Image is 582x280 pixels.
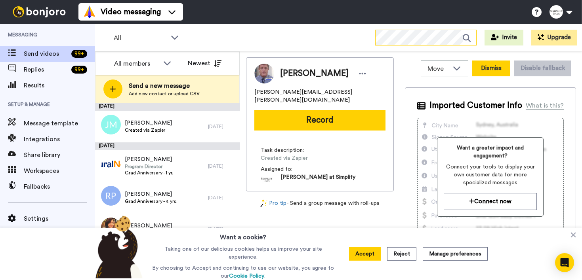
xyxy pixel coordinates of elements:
span: Replies [24,65,68,74]
img: vm-color.svg [83,6,96,18]
div: [DATE] [208,195,236,201]
button: Newest [182,55,227,71]
div: - Send a group message with roll-ups [246,199,394,208]
h3: Want a cookie? [220,228,266,242]
button: Invite [485,30,523,45]
span: Message template [24,119,95,128]
span: [PERSON_NAME] [125,155,173,163]
img: magic-wand.svg [260,199,267,208]
div: 99 + [71,66,87,74]
span: [PERSON_NAME] at Simplify [281,173,355,185]
div: [DATE] [95,103,240,111]
span: Send a new message [129,81,200,91]
span: Want a greater impact and engagement? [444,144,537,160]
span: Send videos [24,49,68,59]
p: Taking one of our delicious cookies helps us improve your site experience. [150,245,336,261]
button: Connect now [444,193,537,210]
img: bj-logo-header-white.svg [10,6,69,17]
span: Created via Zapier [125,127,172,133]
span: Imported Customer Info [429,100,522,112]
div: 99 + [71,50,87,58]
a: Cookie Policy [229,273,264,279]
button: Manage preferences [423,247,488,261]
div: [DATE] [95,142,240,150]
a: Pro tip [260,199,286,208]
img: 93e21895-305f-4118-9149-ba2d29484fa9.png [101,154,121,174]
span: All [114,33,167,43]
span: Integrations [24,134,95,144]
img: Image of Lenore Caudle [254,64,274,83]
p: By choosing to Accept and continuing to use our website, you agree to our . [150,264,336,280]
span: Settings [24,214,95,223]
span: Program Director [125,163,173,170]
div: [DATE] [208,163,236,169]
img: d68a98d3-f47b-4afc-a0d4-3a8438d4301f-1535983152.jpg [261,173,273,185]
span: Video messaging [101,6,161,17]
button: Upgrade [531,30,577,45]
button: Record [254,110,385,131]
span: [PERSON_NAME] [125,119,172,127]
span: Assigned to: [261,165,316,173]
span: [PERSON_NAME][EMAIL_ADDRESS][PERSON_NAME][DOMAIN_NAME] [254,88,385,104]
div: Open Intercom Messenger [555,253,574,272]
button: Disable fallback [514,61,571,76]
img: rp.png [101,186,121,206]
div: [DATE] [208,123,236,130]
span: [PERSON_NAME] [280,68,349,79]
span: Grad Anniversary - 4 yrs. [125,198,177,204]
span: Created via Zapier [261,154,336,162]
img: jm.png [101,115,121,134]
span: Connect your tools to display your own customer data for more specialized messages [444,163,537,187]
span: Add new contact or upload CSV [129,91,200,97]
span: [PERSON_NAME] [125,190,177,198]
span: Task description : [261,146,316,154]
span: Fallbacks [24,182,95,191]
button: Reject [387,247,416,261]
div: All members [114,59,159,68]
button: Accept [349,247,381,261]
span: Results [24,81,95,90]
span: Grad Anniversary - 1 yr. [125,170,173,176]
span: Workspaces [24,166,95,176]
img: bear-with-cookie.png [88,215,147,278]
div: [DATE] [208,226,236,233]
button: Dismiss [472,61,510,76]
span: Share library [24,150,95,160]
span: [PERSON_NAME] [125,222,177,230]
div: What is this? [526,101,564,110]
span: Move [427,64,449,74]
